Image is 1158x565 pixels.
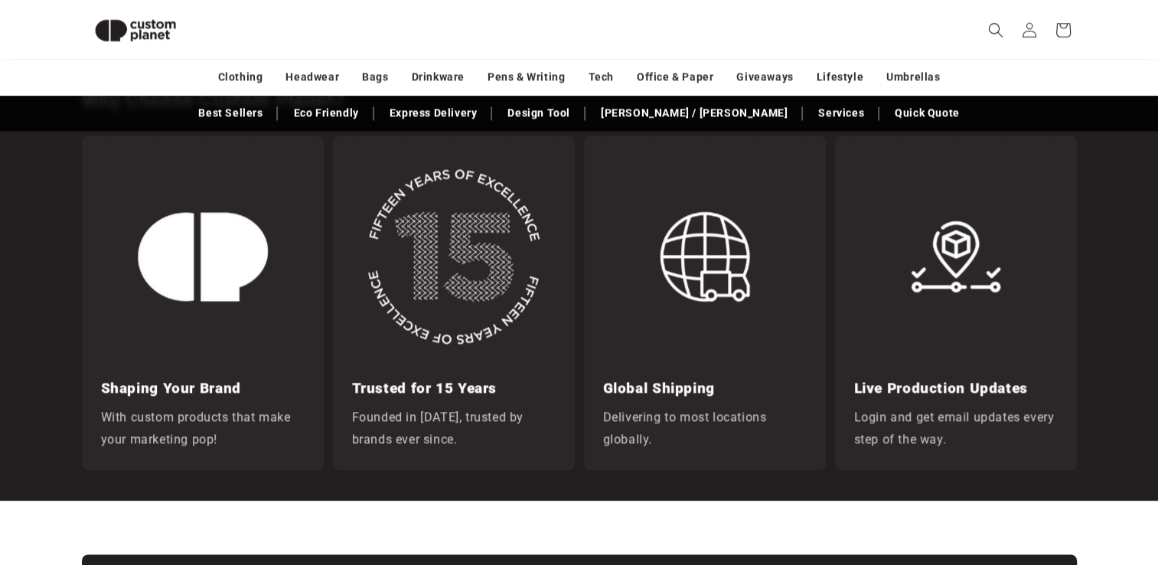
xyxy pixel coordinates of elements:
[736,64,793,90] a: Giveaways
[817,64,863,90] a: Lifestyle
[886,64,940,90] a: Umbrellas
[588,64,613,90] a: Tech
[352,377,556,399] h3: Trusted for 15 Years
[101,377,305,399] h3: Shaping Your Brand
[811,100,872,126] a: Services
[362,64,388,90] a: Bags
[382,100,485,126] a: Express Delivery
[218,64,263,90] a: Clothing
[488,64,565,90] a: Pens & Writing
[101,407,305,451] p: With custom products that make your marketing pop!
[191,100,270,126] a: Best Sellers
[285,64,339,90] a: Headwear
[500,100,578,126] a: Design Tool
[412,64,465,90] a: Drinkware
[854,377,1058,399] h3: Live Production Updates
[887,100,967,126] a: Quick Quote
[1081,492,1158,565] iframe: Chat Widget
[603,377,807,399] h3: Global Shipping
[285,100,366,126] a: Eco Friendly
[82,6,189,54] img: Custom Planet
[603,407,807,451] p: Delivering to most locations globally.
[593,100,795,126] a: [PERSON_NAME] / [PERSON_NAME]
[854,407,1058,451] p: Login and get email updates every step of the way.
[979,13,1013,47] summary: Search
[637,64,713,90] a: Office & Paper
[352,407,556,451] p: Founded in [DATE], trusted by brands ever since.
